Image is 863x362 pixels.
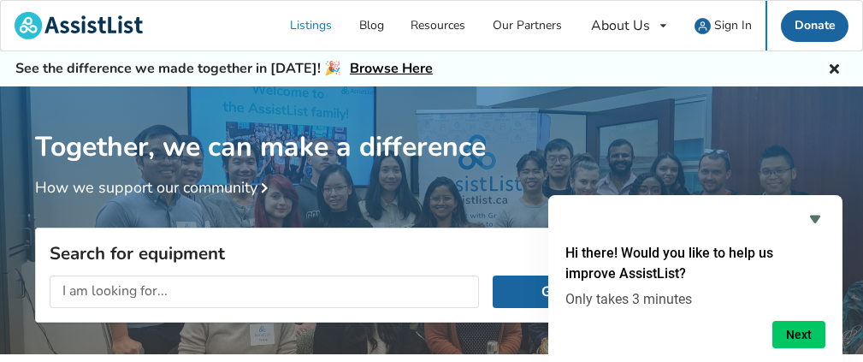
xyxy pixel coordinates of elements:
[695,18,711,34] img: user icon
[50,276,479,308] input: I am looking for...
[15,60,433,78] h5: See the difference we made together in [DATE]! 🎉
[479,1,576,50] a: Our Partners
[565,209,825,348] div: Hi there! Would you like to help us improve AssistList?
[493,276,608,308] button: Go
[805,209,825,229] button: Hide survey
[591,19,650,33] div: About Us
[781,10,849,42] a: Donate
[772,321,825,348] button: Next question
[15,12,143,39] img: assistlist-logo
[398,1,480,50] a: Resources
[350,59,433,78] a: Browse Here
[35,177,275,198] a: How we support our community
[35,86,828,164] h1: Together, we can make a difference
[565,243,825,284] h2: Hi there! Would you like to help us improve AssistList?
[50,242,608,264] h3: Search for equipment
[277,1,346,50] a: Listings
[714,17,752,33] span: Sign In
[565,291,825,307] p: Only takes 3 minutes
[682,1,766,50] a: user icon Sign In
[346,1,398,50] a: Blog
